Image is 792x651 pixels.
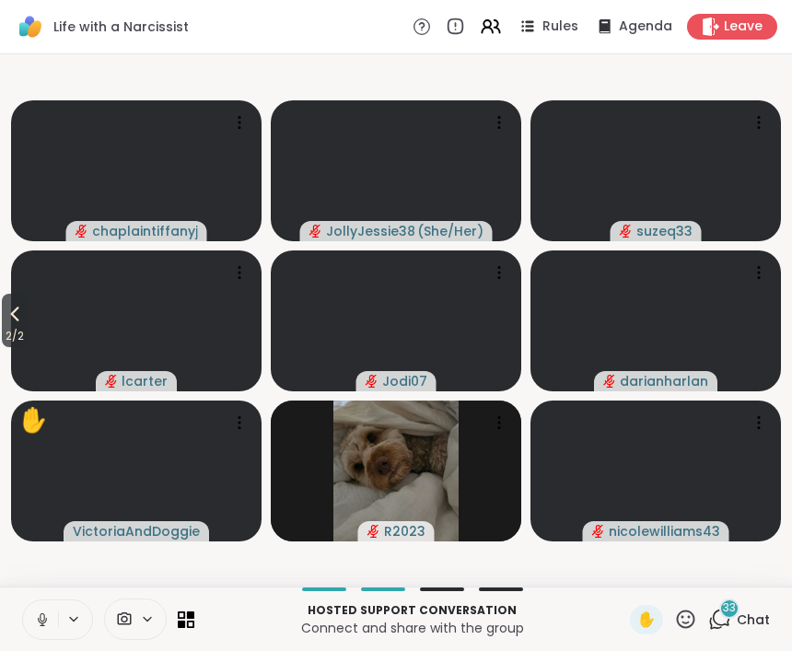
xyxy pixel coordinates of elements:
span: 33 [723,600,736,616]
span: audio-muted [367,525,380,538]
span: Chat [737,610,770,629]
span: ( She/Her ) [417,222,483,240]
button: 2/2 [2,294,28,347]
span: Jodi07 [382,372,427,390]
span: R2023 [384,522,425,541]
span: audio-muted [603,375,616,388]
span: audio-muted [76,225,88,238]
span: Life with a Narcissist [53,17,189,36]
span: Leave [724,17,763,36]
span: Agenda [619,17,672,36]
span: chaplaintiffanyj [92,222,198,240]
img: ShareWell Logomark [15,11,46,42]
span: nicolewilliams43 [609,522,720,541]
span: darianharlan [620,372,708,390]
span: audio-muted [105,375,118,388]
span: 2 / 2 [2,325,28,347]
span: JollyJessie38 [326,222,415,240]
p: Hosted support conversation [205,602,619,619]
span: audio-muted [309,225,322,238]
span: audio-muted [366,375,379,388]
span: VictoriaAndDoggie [73,522,200,541]
div: ✋ [18,402,48,438]
p: Connect and share with the group [205,619,619,637]
span: suzeq33 [636,222,693,240]
span: Rules [542,17,578,36]
img: R2023 [333,401,459,541]
span: audio-muted [592,525,605,538]
span: ✋ [637,609,656,631]
span: audio-muted [620,225,633,238]
span: lcarter [122,372,168,390]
